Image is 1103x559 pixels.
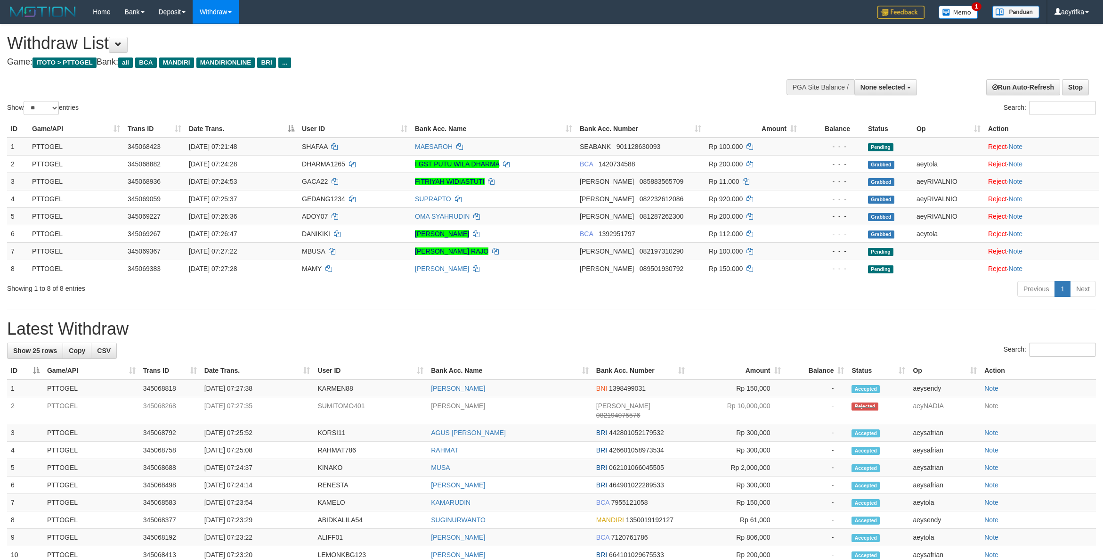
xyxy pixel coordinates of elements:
span: [DATE] 07:27:22 [189,247,237,255]
th: ID [7,120,28,138]
td: aeyRIVALNIO [913,173,984,190]
span: ... [278,58,291,68]
td: aeytola [909,529,981,546]
span: all [118,58,133,68]
span: SHAFAA [302,143,327,150]
td: 345068583 [139,494,201,511]
td: Rp 10,000,000 [689,397,785,424]
td: SUMITOMO401 [314,397,427,424]
th: Status [864,120,913,138]
td: · [984,225,1099,242]
td: PTTOGEL [43,442,139,459]
div: - - - [804,229,860,238]
td: PTTOGEL [28,260,124,277]
span: [PERSON_NAME] [580,178,634,185]
td: 345068792 [139,424,201,442]
span: [DATE] 07:25:37 [189,195,237,203]
td: Rp 150,000 [689,379,785,397]
th: Trans ID: activate to sort column ascending [139,362,201,379]
th: Amount: activate to sort column ascending [705,120,801,138]
div: - - - [804,159,860,169]
span: DHARMA1265 [302,160,345,168]
a: Note [984,402,998,410]
span: Copy 442801052179532 to clipboard [609,429,664,436]
td: 345068377 [139,511,201,529]
span: [PERSON_NAME] [580,265,634,272]
span: [PERSON_NAME] [580,247,634,255]
th: Game/API: activate to sort column ascending [28,120,124,138]
a: [PERSON_NAME] [415,230,469,238]
img: Feedback.jpg [877,6,925,19]
span: Copy 089501930792 to clipboard [640,265,683,272]
td: 345068758 [139,442,201,459]
a: Note [984,429,998,436]
a: Note [984,481,998,489]
td: Rp 300,000 [689,424,785,442]
th: Balance: activate to sort column ascending [785,362,848,379]
span: Accepted [852,517,880,525]
td: aeyRIVALNIO [913,207,984,225]
div: Showing 1 to 8 of 8 entries [7,280,453,293]
a: MUSA [431,464,450,471]
td: PTTOGEL [43,379,139,397]
span: Pending [868,265,893,273]
h1: Latest Withdraw [7,320,1096,338]
span: Grabbed [868,196,894,204]
th: Bank Acc. Name: activate to sort column ascending [427,362,592,379]
td: [DATE] 07:23:29 [201,511,314,529]
span: Rp 150.000 [709,265,743,272]
div: - - - [804,212,860,221]
span: Rejected [852,403,878,411]
h1: Withdraw List [7,34,726,53]
span: BRI [596,464,607,471]
span: Accepted [852,499,880,507]
td: aeytola [913,225,984,242]
span: Copy 082194075576 to clipboard [596,411,640,419]
span: Copy [69,347,85,354]
div: - - - [804,142,860,151]
td: aeysafrian [909,442,981,459]
a: Reject [988,178,1007,185]
td: RENESTA [314,477,427,494]
td: - [785,397,848,424]
td: 8 [7,511,43,529]
td: 5 [7,207,28,225]
span: Pending [868,248,893,256]
span: Rp 100.000 [709,247,743,255]
span: Rp 200.000 [709,213,743,220]
span: Accepted [852,447,880,455]
div: - - - [804,194,860,204]
a: Note [1009,195,1023,203]
th: Bank Acc. Number: activate to sort column ascending [576,120,705,138]
span: 345068882 [128,160,161,168]
td: KARMEN88 [314,379,427,397]
td: 8 [7,260,28,277]
div: - - - [804,247,860,256]
span: [PERSON_NAME] [596,402,650,410]
td: Rp 300,000 [689,477,785,494]
td: Rp 300,000 [689,442,785,459]
span: MANDIRI [159,58,194,68]
td: aeysendy [909,511,981,529]
a: Note [984,499,998,506]
td: PTTOGEL [43,494,139,511]
td: Rp 150,000 [689,494,785,511]
td: ABIDKALILA54 [314,511,427,529]
td: aeysafrian [909,477,981,494]
span: BCA [135,58,156,68]
td: · [984,155,1099,173]
a: SUGINURWANTO [431,516,486,524]
input: Search: [1029,343,1096,357]
span: Grabbed [868,161,894,169]
th: Date Trans.: activate to sort column descending [185,120,298,138]
td: ALIFF01 [314,529,427,546]
a: CSV [91,343,117,359]
td: - [785,459,848,477]
td: [DATE] 07:23:22 [201,529,314,546]
a: Next [1070,281,1096,297]
span: MAMY [302,265,322,272]
div: - - - [804,177,860,186]
span: Copy 062101066045505 to clipboard [609,464,664,471]
a: Previous [1017,281,1055,297]
a: SUPRAPTO [415,195,451,203]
